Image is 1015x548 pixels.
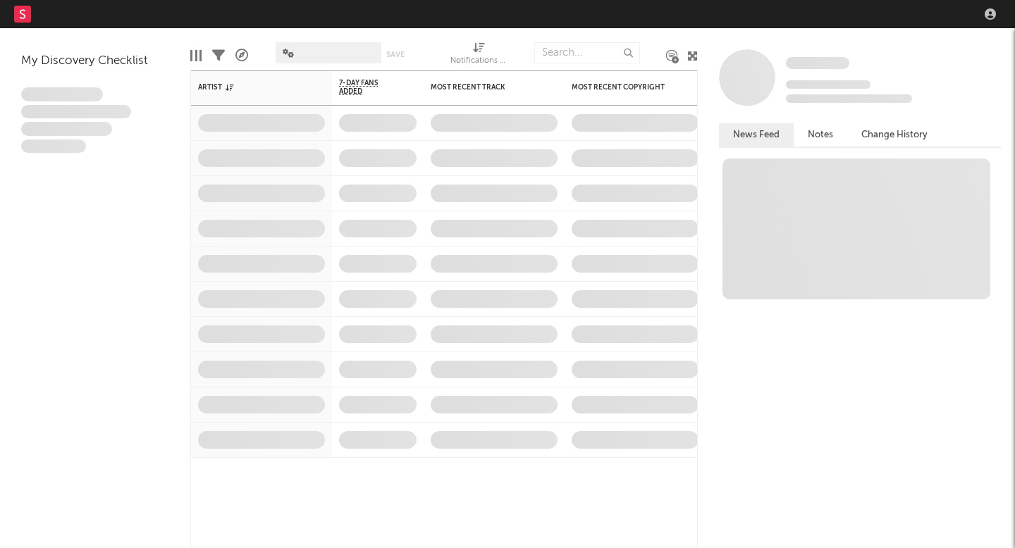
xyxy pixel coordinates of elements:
[450,35,507,76] div: Notifications (Artist)
[235,35,248,76] div: A&R Pipeline
[431,83,536,92] div: Most Recent Track
[847,123,942,147] button: Change History
[719,123,794,147] button: News Feed
[786,80,871,89] span: Tracking Since: [DATE]
[339,79,395,96] span: 7-Day Fans Added
[21,105,131,119] span: Integer aliquet in purus et
[21,122,112,136] span: Praesent ac interdum
[190,35,202,76] div: Edit Columns
[21,53,169,70] div: My Discovery Checklist
[572,83,677,92] div: Most Recent Copyright
[386,51,405,58] button: Save
[534,42,640,63] input: Search...
[786,94,912,103] span: 0 fans last week
[786,57,849,69] span: Some Artist
[21,87,103,101] span: Lorem ipsum dolor
[794,123,847,147] button: Notes
[198,83,304,92] div: Artist
[21,139,86,154] span: Aliquam viverra
[450,53,507,70] div: Notifications (Artist)
[786,56,849,70] a: Some Artist
[212,35,225,76] div: Filters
